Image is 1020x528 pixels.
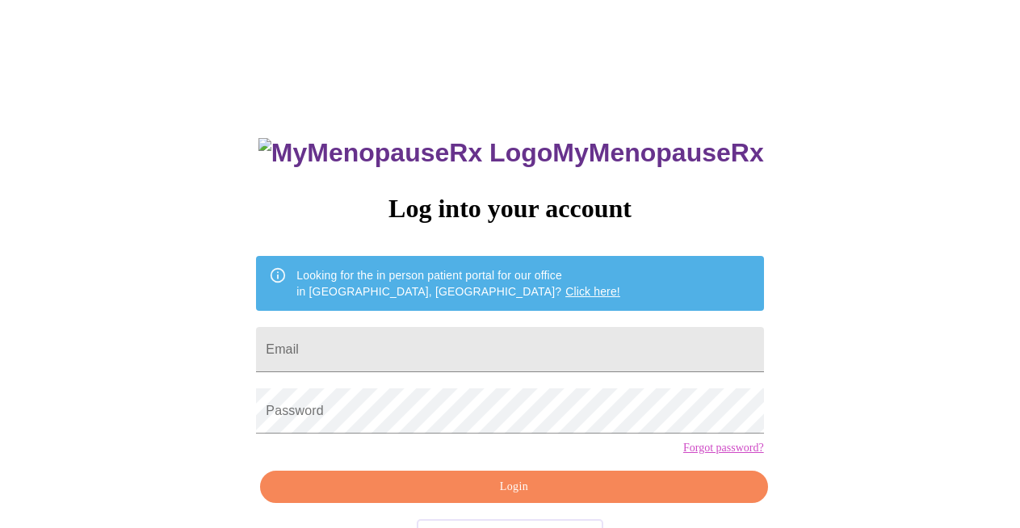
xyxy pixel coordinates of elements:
[296,261,620,306] div: Looking for the in person patient portal for our office in [GEOGRAPHIC_DATA], [GEOGRAPHIC_DATA]?
[565,285,620,298] a: Click here!
[683,442,764,455] a: Forgot password?
[258,138,552,168] img: MyMenopauseRx Logo
[279,477,749,497] span: Login
[260,471,767,504] button: Login
[258,138,764,168] h3: MyMenopauseRx
[256,194,763,224] h3: Log into your account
